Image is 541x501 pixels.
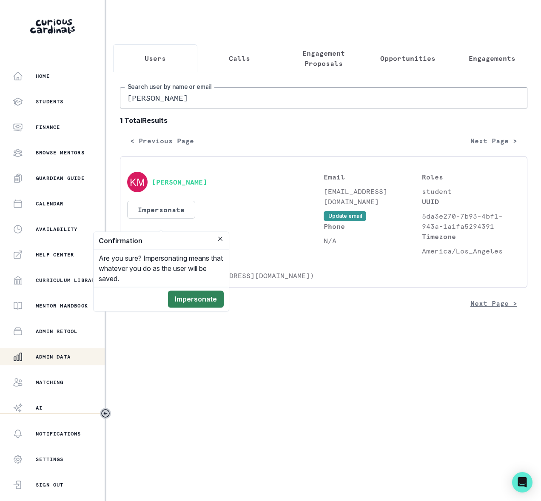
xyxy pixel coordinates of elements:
p: Matching [36,379,64,386]
p: Sign Out [36,481,64,488]
p: Calls [229,53,250,63]
button: < Previous Page [120,132,204,149]
p: Home [36,73,50,80]
p: Help Center [36,251,74,258]
p: Notifications [36,430,81,437]
b: 1 Total Results [120,115,527,125]
p: Engagement Proposals [289,48,359,68]
p: Timezone [422,231,520,242]
p: Settings [36,456,64,463]
p: [EMAIL_ADDRESS][DOMAIN_NAME] [324,186,422,207]
button: Impersonate [127,201,195,219]
p: Curriculum Library [36,277,99,284]
div: Open Intercom Messenger [512,472,532,492]
p: UUID [422,196,520,207]
header: Confirmation [94,232,229,250]
p: Browse Mentors [36,149,85,156]
p: N/A [324,236,422,246]
p: Admin Data [36,353,71,360]
p: Students [36,98,64,105]
p: student [422,186,520,196]
p: America/Los_Angeles [422,246,520,256]
p: Opportunities [380,53,436,63]
button: Toggle sidebar [100,408,111,419]
p: Admin Retool [36,328,77,335]
div: Are you sure? Impersonating means that whatever you do as the user will be saved. [94,250,229,287]
button: [PERSON_NAME] [152,178,207,186]
img: svg [127,172,148,192]
p: 5da3e270-7b93-4bf1-943a-1a1fa5294391 [422,211,520,231]
p: Guardian Guide [36,175,85,182]
p: Engagements [469,53,515,63]
button: Update email [324,211,366,221]
p: Finance [36,124,60,131]
p: Roles [422,172,520,182]
p: Email [324,172,422,182]
p: Mentor Handbook [36,302,88,309]
p: Users [145,53,166,63]
p: Phone [324,221,422,231]
button: Next Page > [460,295,527,312]
img: Curious Cardinals Logo [30,19,75,34]
p: Availability [36,226,77,233]
button: Impersonate [168,291,224,308]
p: AI [36,404,43,411]
button: Close [215,234,225,244]
p: Calendar [36,200,64,207]
button: Next Page > [460,132,527,149]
